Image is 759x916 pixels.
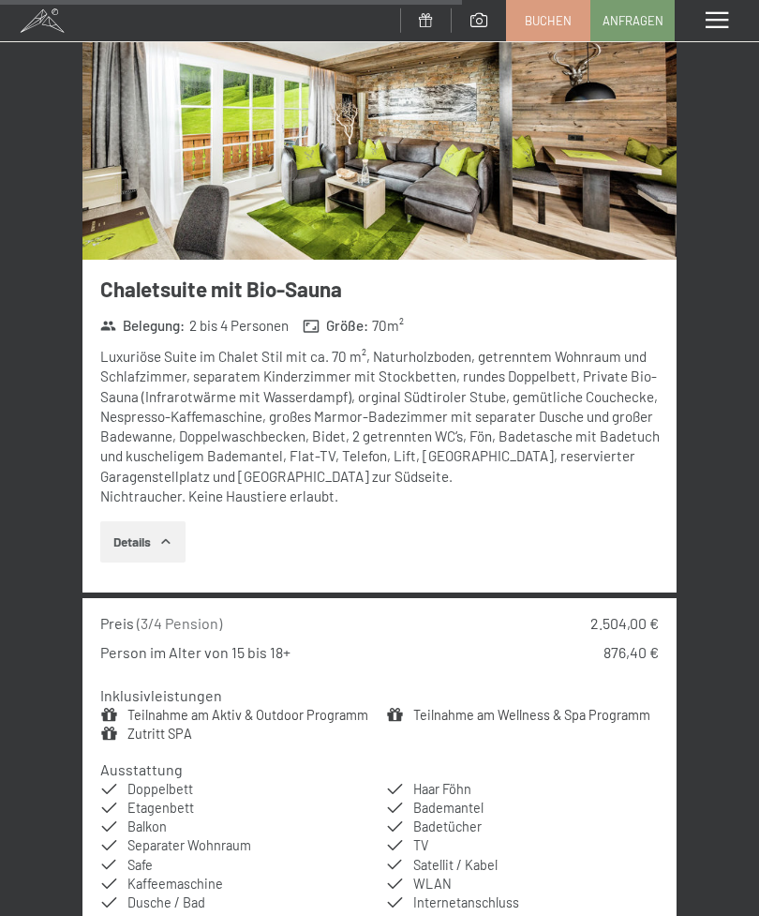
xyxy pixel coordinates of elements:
a: Buchen [507,1,589,40]
div: Preis [100,613,222,634]
a: Anfragen [591,1,674,40]
span: Badetücher [413,818,482,834]
div: Luxuriöse Suite im Chalet Stil mit ca. 70 m², Naturholzboden, getrenntem Wohnraum und Schlafzimme... [100,347,677,506]
span: Safe [127,857,153,873]
strong: Belegung : [100,316,186,336]
span: WLAN [413,876,452,892]
strong: Größe : [303,316,368,336]
span: Separater Wohnraum [127,837,251,853]
a: Zutritt SPA [127,726,192,742]
span: Haar Föhn [413,781,471,797]
span: Etagenbett [127,800,194,816]
span: Bademantel [413,800,484,816]
span: 2 bis 4 Personen [189,316,289,336]
span: ( 3/4 Pension ) [137,614,222,632]
span: Kaffeemaschine [127,876,223,892]
h4: Ausstattung [100,760,183,778]
div: Person im Alter von 15 bis 18+ [100,642,290,663]
button: Details [100,521,186,563]
span: TV [413,837,428,853]
h3: Chaletsuite mit Bio-Sauna [100,275,677,304]
span: Doppelbett [127,781,193,797]
span: Balkon [127,818,167,834]
a: Teilnahme am Wellness & Spa Programm [413,707,650,723]
span: 70 m² [372,316,404,336]
span: Satellit / Kabel [413,857,498,873]
span: Buchen [525,12,572,29]
div: 2.504,00 € [590,613,659,634]
div: 876,40 € [603,642,659,663]
span: Dusche / Bad [127,894,205,910]
img: mss_renderimg.php [82,19,677,260]
span: Anfragen [603,12,663,29]
span: Internetanschluss [413,894,519,910]
a: Teilnahme am Aktiv & Outdoor Programm [127,707,368,723]
h4: Inklusivleistungen [100,686,222,704]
